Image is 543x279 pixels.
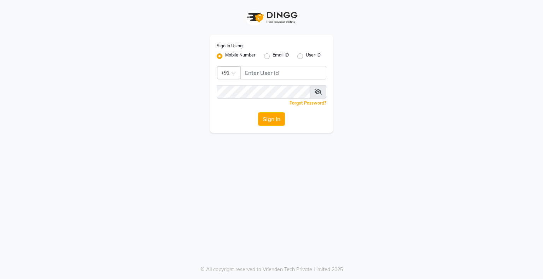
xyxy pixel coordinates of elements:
input: Username [240,66,326,79]
input: Username [217,85,310,99]
label: Mobile Number [225,52,256,60]
img: logo1.svg [243,7,300,28]
label: Email ID [273,52,289,60]
a: Forgot Password? [290,100,326,106]
label: User ID [306,52,321,60]
label: Sign In Using: [217,43,244,49]
button: Sign In [258,112,285,126]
